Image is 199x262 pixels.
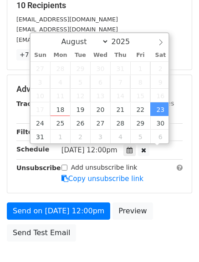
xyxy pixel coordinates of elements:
span: Tue [70,52,90,58]
span: Fri [130,52,150,58]
span: July 29, 2025 [70,61,90,75]
span: August 8, 2025 [130,75,150,89]
span: August 10, 2025 [31,89,51,102]
span: August 13, 2025 [90,89,110,102]
span: August 6, 2025 [90,75,110,89]
span: August 20, 2025 [90,102,110,116]
span: July 28, 2025 [50,61,70,75]
span: Wed [90,52,110,58]
strong: Unsubscribe [16,164,61,171]
span: July 27, 2025 [31,61,51,75]
a: Copy unsubscribe link [61,175,143,183]
span: August 31, 2025 [31,130,51,143]
a: Preview [112,202,153,220]
span: September 3, 2025 [90,130,110,143]
iframe: Chat Widget [153,218,199,262]
span: August 18, 2025 [50,102,70,116]
span: August 23, 2025 [150,102,170,116]
span: August 30, 2025 [150,116,170,130]
span: August 3, 2025 [31,75,51,89]
span: September 2, 2025 [70,130,90,143]
span: August 17, 2025 [31,102,51,116]
span: July 31, 2025 [110,61,130,75]
h5: Advanced [16,84,183,94]
label: Add unsubscribe link [71,163,138,172]
small: [EMAIL_ADDRESS][DOMAIN_NAME] [16,16,118,23]
span: August 16, 2025 [150,89,170,102]
span: Sat [150,52,170,58]
span: August 7, 2025 [110,75,130,89]
span: September 4, 2025 [110,130,130,143]
span: August 4, 2025 [50,75,70,89]
input: Year [109,37,142,46]
span: Sun [31,52,51,58]
strong: Tracking [16,100,47,107]
span: Mon [50,52,70,58]
span: September 5, 2025 [130,130,150,143]
span: August 26, 2025 [70,116,90,130]
span: July 30, 2025 [90,61,110,75]
span: August 22, 2025 [130,102,150,116]
span: August 1, 2025 [130,61,150,75]
a: Send Test Email [7,224,76,242]
span: August 24, 2025 [31,116,51,130]
a: Send on [DATE] 12:00pm [7,202,110,220]
h5: 10 Recipients [16,0,183,10]
small: [EMAIL_ADDRESS][DOMAIN_NAME] [16,26,118,33]
span: August 14, 2025 [110,89,130,102]
span: August 11, 2025 [50,89,70,102]
a: +7 more [16,49,51,60]
span: August 29, 2025 [130,116,150,130]
span: August 19, 2025 [70,102,90,116]
span: September 6, 2025 [150,130,170,143]
span: August 9, 2025 [150,75,170,89]
span: Thu [110,52,130,58]
span: August 28, 2025 [110,116,130,130]
span: [DATE] 12:00pm [61,146,117,154]
span: August 25, 2025 [50,116,70,130]
span: September 1, 2025 [50,130,70,143]
small: [EMAIL_ADDRESS][DOMAIN_NAME] [16,36,118,43]
strong: Schedule [16,146,49,153]
span: August 2, 2025 [150,61,170,75]
strong: Filters [16,128,40,136]
span: August 27, 2025 [90,116,110,130]
span: August 21, 2025 [110,102,130,116]
span: August 15, 2025 [130,89,150,102]
span: August 5, 2025 [70,75,90,89]
span: August 12, 2025 [70,89,90,102]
